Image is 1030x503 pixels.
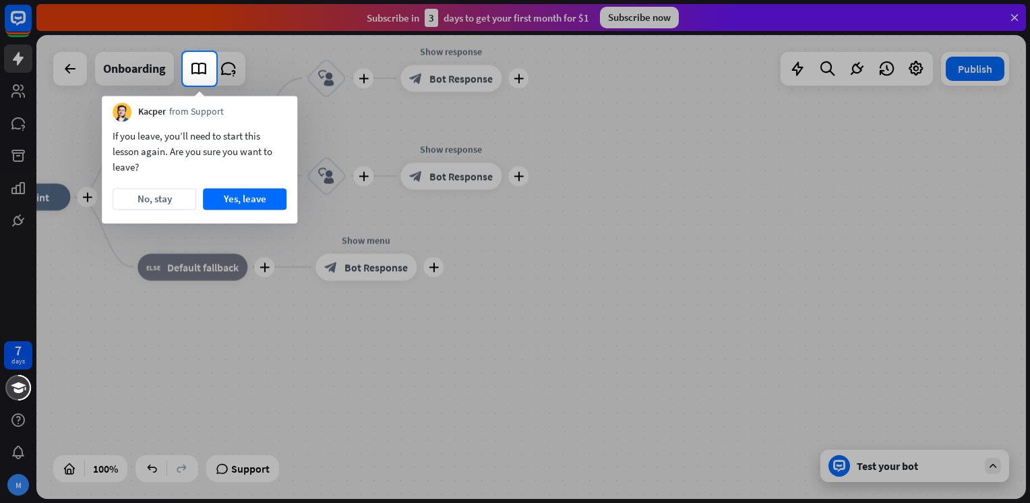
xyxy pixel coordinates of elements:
[203,188,286,210] button: Yes, leave
[11,5,51,46] button: Open LiveChat chat widget
[169,106,224,119] span: from Support
[113,128,286,175] div: If you leave, you’ll need to start this lesson again. Are you sure you want to leave?
[113,188,196,210] button: No, stay
[138,106,166,119] span: Kacper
